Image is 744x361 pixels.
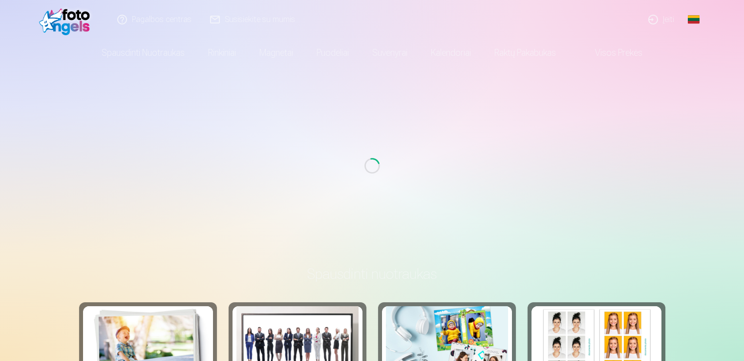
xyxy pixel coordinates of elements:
[196,39,248,67] a: Rinkiniai
[419,39,483,67] a: Kalendoriai
[361,39,419,67] a: Suvenyrai
[248,39,305,67] a: Magnetai
[568,39,654,67] a: Visos prekės
[87,265,658,283] h3: Spausdinti nuotraukas
[305,39,361,67] a: Puodeliai
[90,39,196,67] a: Spausdinti nuotraukas
[483,39,568,67] a: Raktų pakabukas
[39,4,95,35] img: /fa2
